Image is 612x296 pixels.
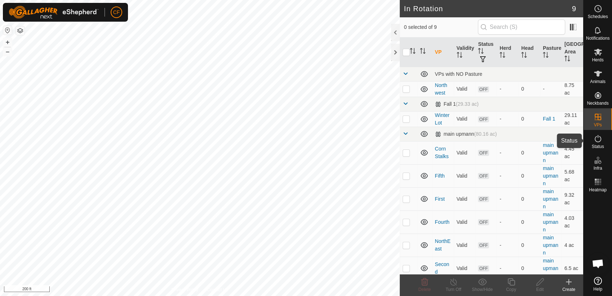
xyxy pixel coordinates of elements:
th: Validity [454,38,475,67]
div: - [500,265,515,272]
td: 0 [518,164,540,187]
td: 0 [518,257,540,280]
button: Reset Map [3,26,12,35]
span: Status [591,144,604,149]
th: Head [518,38,540,67]
td: 4 ac [562,234,583,257]
h2: In Rotation [404,4,572,13]
a: main upmann [543,212,558,232]
span: OFF [478,173,489,179]
p-sorticon: Activate to sort [543,53,549,59]
span: Herds [592,58,603,62]
a: Northwest [435,82,447,96]
th: Status [475,38,497,67]
div: Show/Hide [468,286,497,293]
p-sorticon: Activate to sort [457,53,462,59]
a: main upmann [543,235,558,256]
button: + [3,38,12,47]
td: 0 [518,141,540,164]
td: 9.32 ac [562,187,583,210]
td: 0 [518,81,540,97]
td: 6.5 ac [562,257,583,280]
a: Privacy Policy [171,287,198,293]
td: Valid [454,141,475,164]
input: Search (S) [478,19,565,35]
span: (29.33 ac) [456,101,479,107]
span: CF [113,9,120,16]
div: - [500,241,515,249]
td: Valid [454,164,475,187]
div: Fall 1 [435,101,479,107]
td: 4.45 ac [562,141,583,164]
td: 0 [518,210,540,234]
p-sorticon: Activate to sort [500,53,505,59]
th: Herd [497,38,518,67]
img: Gallagher Logo [9,6,99,19]
div: VPs with NO Pasture [435,71,580,77]
span: OFF [478,196,489,202]
th: [GEOGRAPHIC_DATA] Area [562,38,583,67]
div: - [500,115,515,123]
button: – [3,47,12,56]
span: Heatmap [589,188,607,192]
span: Delete [418,287,431,292]
p-sorticon: Activate to sort [410,49,416,55]
span: OFF [478,219,489,225]
td: Valid [454,234,475,257]
span: Schedules [587,14,608,19]
span: Animals [590,79,606,84]
span: VPs [594,123,602,127]
span: Neckbands [587,101,608,105]
a: Fifth [435,173,445,179]
span: OFF [478,265,489,271]
button: Map Layers [16,26,25,35]
span: OFF [478,116,489,122]
div: Create [554,286,583,293]
a: main upmann [543,165,558,186]
p-sorticon: Activate to sort [521,53,527,59]
td: Valid [454,210,475,234]
p-sorticon: Activate to sort [420,49,426,55]
a: Fourth [435,219,449,225]
a: Second [435,261,449,275]
p-sorticon: Activate to sort [564,57,570,62]
a: Fall 1 [543,116,555,122]
div: - [500,172,515,180]
span: Notifications [586,36,609,40]
span: (80.16 ac) [474,131,497,137]
td: - [540,81,562,97]
span: 9 [572,3,576,14]
td: 0 [518,187,540,210]
span: OFF [478,150,489,156]
td: 0 [518,111,540,127]
div: - [500,149,515,157]
div: main upmann [435,131,497,137]
div: - [500,85,515,93]
div: Turn Off [439,286,468,293]
td: 4.03 ac [562,210,583,234]
span: Help [593,287,602,291]
div: - [500,218,515,226]
a: Help [584,274,612,294]
a: First [435,196,445,202]
a: NorthEast [435,238,451,252]
a: main upmann [543,188,558,209]
span: Infra [593,166,602,170]
div: - [500,195,515,203]
td: Valid [454,111,475,127]
a: main upmann [543,258,558,279]
div: Copy [497,286,525,293]
div: Edit [525,286,554,293]
td: Valid [454,187,475,210]
span: OFF [478,242,489,248]
td: Valid [454,257,475,280]
td: 5.68 ac [562,164,583,187]
span: 0 selected of 9 [404,23,478,31]
td: 8.75 ac [562,81,583,97]
div: Open chat [587,253,609,274]
a: main upmann [543,142,558,163]
td: 0 [518,234,540,257]
p-sorticon: Activate to sort [478,49,484,55]
span: OFF [478,86,489,92]
td: 29.11 ac [562,111,583,127]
